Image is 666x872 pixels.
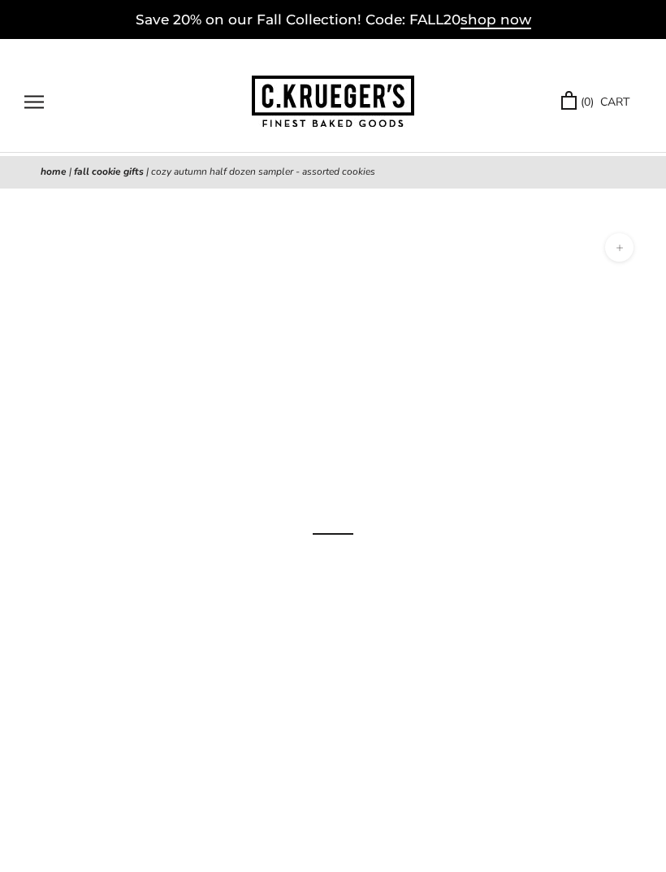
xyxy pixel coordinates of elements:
[605,233,634,262] button: Zoom
[74,165,144,178] a: Fall Cookie Gifts
[136,11,531,29] a: Save 20% on our Fall Collection! Code: FALL20shop now
[41,164,625,180] nav: breadcrumbs
[561,93,629,111] a: (0) CART
[146,165,149,178] span: |
[461,11,531,29] span: shop now
[252,76,414,128] img: C.KRUEGER'S
[24,95,44,109] button: Open navigation
[41,165,67,178] a: Home
[151,165,375,178] span: Cozy Autumn Half Dozen Sampler - Assorted Cookies
[69,165,71,178] span: |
